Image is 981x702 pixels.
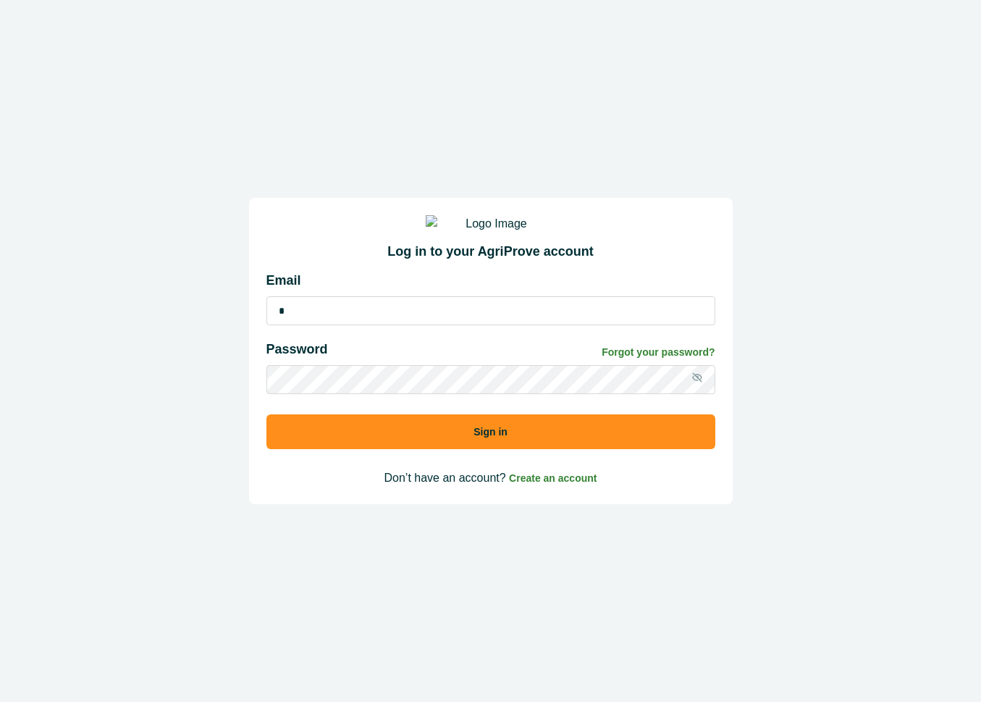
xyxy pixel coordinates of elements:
a: Create an account [509,472,597,484]
span: Create an account [509,472,597,484]
p: Don’t have an account? [266,469,715,487]
p: Password [266,340,328,359]
p: Email [266,271,715,291]
button: Sign in [266,414,715,449]
a: Forgot your password? [602,345,715,360]
h2: Log in to your AgriProve account [266,244,715,260]
img: Logo Image [426,215,556,233]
